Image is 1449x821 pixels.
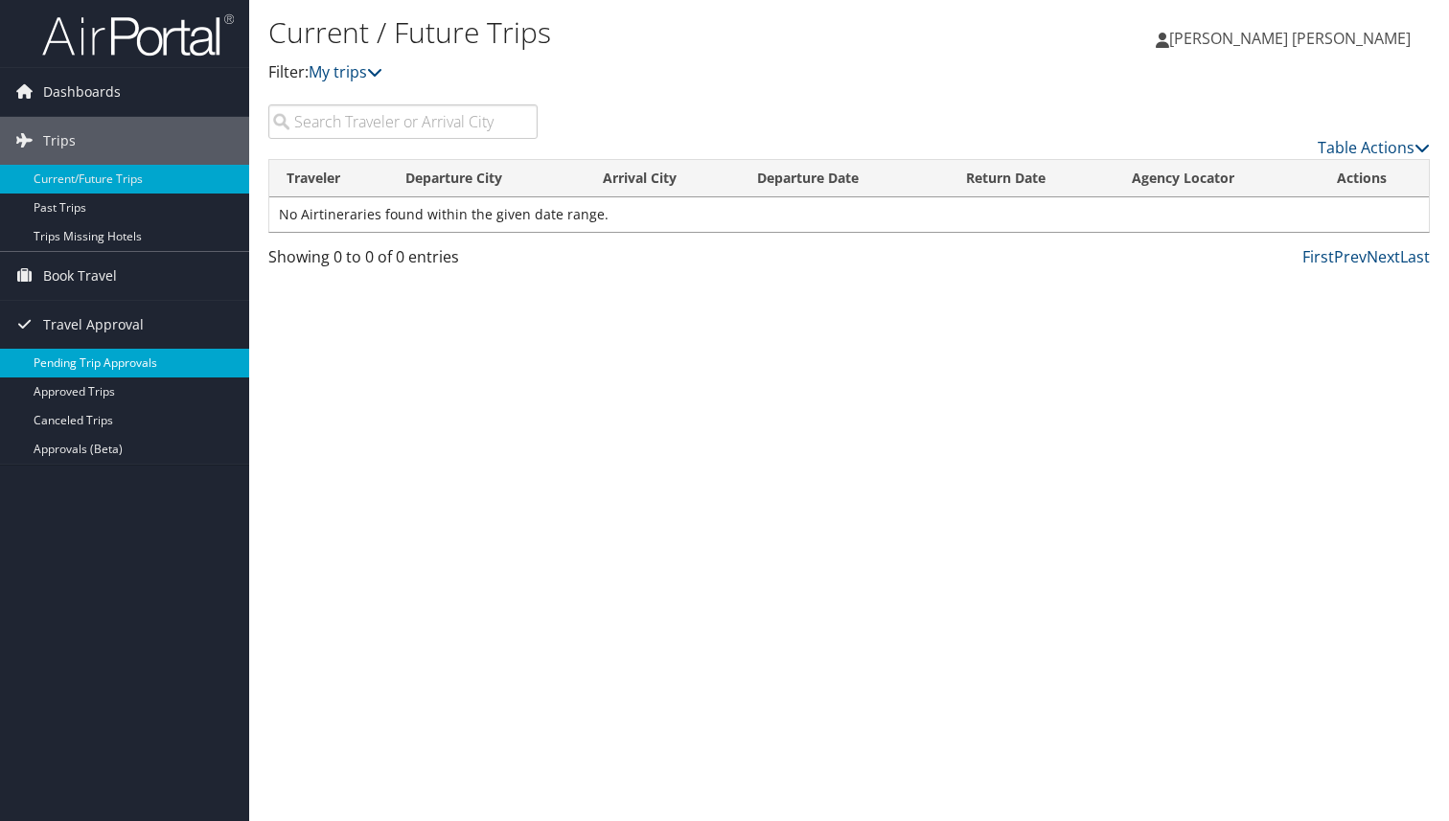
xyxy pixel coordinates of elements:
[1156,10,1430,67] a: [PERSON_NAME] [PERSON_NAME]
[309,61,382,82] a: My trips
[269,160,388,197] th: Traveler: activate to sort column ascending
[1320,160,1429,197] th: Actions
[268,12,1043,53] h1: Current / Future Trips
[740,160,948,197] th: Departure Date: activate to sort column descending
[43,252,117,300] span: Book Travel
[43,117,76,165] span: Trips
[42,12,234,57] img: airportal-logo.png
[43,301,144,349] span: Travel Approval
[586,160,740,197] th: Arrival City: activate to sort column ascending
[1302,246,1334,267] a: First
[1318,137,1430,158] a: Table Actions
[1169,28,1411,49] span: [PERSON_NAME] [PERSON_NAME]
[268,104,538,139] input: Search Traveler or Arrival City
[949,160,1115,197] th: Return Date: activate to sort column ascending
[43,68,121,116] span: Dashboards
[1367,246,1400,267] a: Next
[268,245,538,278] div: Showing 0 to 0 of 0 entries
[268,60,1043,85] p: Filter:
[1115,160,1320,197] th: Agency Locator: activate to sort column ascending
[269,197,1429,232] td: No Airtineraries found within the given date range.
[1334,246,1367,267] a: Prev
[1400,246,1430,267] a: Last
[388,160,586,197] th: Departure City: activate to sort column ascending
